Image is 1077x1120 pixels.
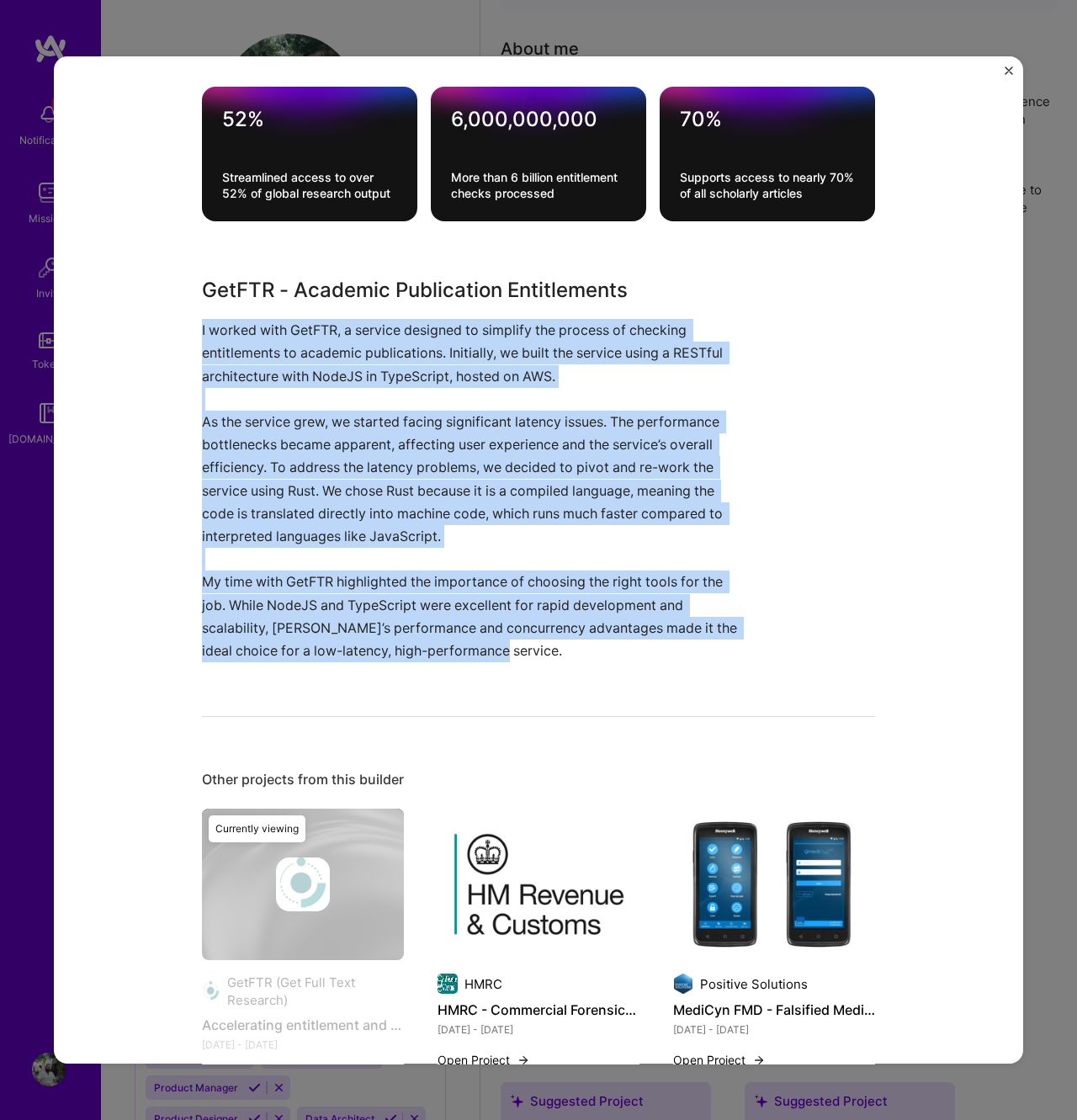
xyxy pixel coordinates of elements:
div: Currently viewing [209,815,305,842]
div: Streamlined access to over 52% of global research output [222,169,397,201]
img: Company logo [673,974,693,994]
img: arrow-right [517,1054,530,1067]
button: Open Project [438,1051,530,1069]
div: 52% [222,107,397,132]
img: Company logo [438,974,458,994]
img: MediCyn FMD - Falsified Medicines Directive [673,809,875,960]
p: My time with GetFTR highlighted the importance of choosing the right tools for the job. While Nod... [202,571,749,662]
h3: GetFTR - Academic Publication Entitlements [202,275,749,305]
div: Positive Solutions [700,975,808,993]
div: More than 6 billion entitlement checks processed [451,169,626,201]
div: Supports access to nearly 70% of all scholarly articles [680,169,855,201]
div: HMRC [464,975,502,993]
img: cover [202,809,404,960]
p: As the service grew, we started facing significant latency issues. The performance bottlenecks be... [202,411,749,548]
p: I worked with GetFTR, a service designed to simplify the process of checking entitlements to acad... [202,319,749,388]
div: 70% [680,107,855,132]
button: Close [1005,66,1013,84]
button: Open Project [673,1051,766,1069]
h4: HMRC - Commercial Forensics Platform [438,999,639,1021]
div: 6,000,000,000 [451,107,626,132]
img: arrow-right [752,1054,766,1067]
div: [DATE] - [DATE] [673,1021,875,1038]
div: [DATE] - [DATE] [438,1021,639,1038]
img: HMRC - Commercial Forensics Platform [438,809,639,960]
div: Other projects from this builder [202,771,875,788]
h4: MediCyn FMD - Falsified Medicines Directive [673,999,875,1021]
